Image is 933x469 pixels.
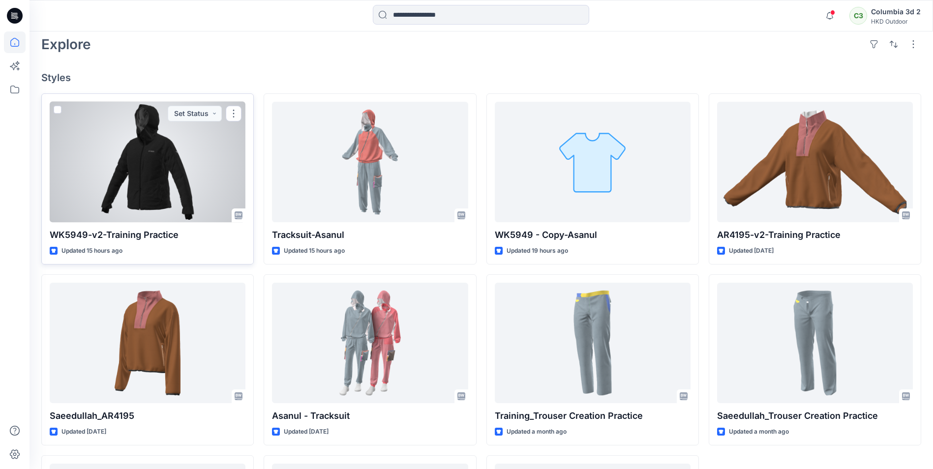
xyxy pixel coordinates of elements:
[50,228,245,242] p: WK5949-v2-Training Practice
[871,18,921,25] div: HKD Outdoor
[495,228,691,242] p: WK5949 - Copy-Asanul
[495,409,691,423] p: Training_Trouser Creation Practice
[495,102,691,222] a: WK5949 - Copy-Asanul
[495,283,691,403] a: Training_Trouser Creation Practice
[41,72,921,84] h4: Styles
[41,36,91,52] h2: Explore
[50,409,245,423] p: Saeedullah_AR4195
[729,246,774,256] p: Updated [DATE]
[717,409,913,423] p: Saeedullah_Trouser Creation Practice
[284,427,329,437] p: Updated [DATE]
[272,228,468,242] p: Tracksuit-Asanul
[61,427,106,437] p: Updated [DATE]
[507,427,567,437] p: Updated a month ago
[717,228,913,242] p: AR4195-v2-Training Practice
[61,246,122,256] p: Updated 15 hours ago
[272,283,468,403] a: Asanul - Tracksuit
[50,102,245,222] a: WK5949-v2-Training Practice
[717,102,913,222] a: AR4195-v2-Training Practice
[717,283,913,403] a: Saeedullah_Trouser Creation Practice
[272,102,468,222] a: Tracksuit-Asanul
[284,246,345,256] p: Updated 15 hours ago
[871,6,921,18] div: Columbia 3d 2
[272,409,468,423] p: Asanul - Tracksuit
[729,427,789,437] p: Updated a month ago
[507,246,568,256] p: Updated 19 hours ago
[849,7,867,25] div: C3
[50,283,245,403] a: Saeedullah_AR4195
